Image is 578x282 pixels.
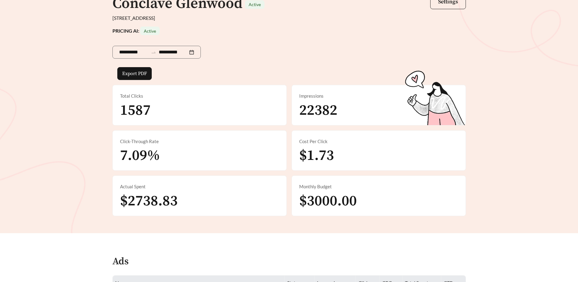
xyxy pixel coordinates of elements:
span: $2738.83 [120,192,178,210]
span: swap-right [151,50,156,55]
div: Click-Through Rate [120,138,279,145]
strong: PRICING AI: [112,28,160,34]
div: [STREET_ADDRESS] [112,14,466,22]
span: Export PDF [122,70,147,77]
button: Export PDF [117,67,152,80]
h4: Ads [112,256,129,267]
div: Monthly Budget [299,183,458,190]
span: $1.73 [299,146,334,165]
div: Impressions [299,92,458,99]
div: Total Clicks [120,92,279,99]
span: Active [144,28,156,34]
div: Actual Spent [120,183,279,190]
span: Active [249,2,261,7]
span: 7.09% [120,146,160,165]
span: 22382 [299,101,337,120]
div: Cost Per Click [299,138,458,145]
span: to [151,49,156,55]
span: 1587 [120,101,151,120]
span: $3000.00 [299,192,357,210]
